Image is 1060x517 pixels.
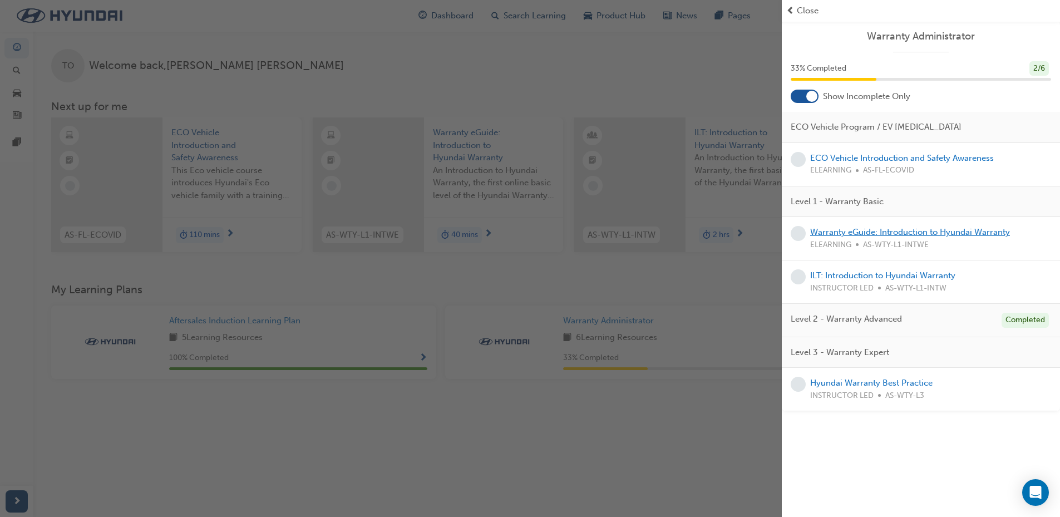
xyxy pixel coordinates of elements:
div: Completed [1002,313,1049,328]
span: learningRecordVerb_NONE-icon [791,152,806,167]
a: Warranty Administrator [791,30,1051,43]
span: learningRecordVerb_NONE-icon [791,226,806,241]
span: Level 3 - Warranty Expert [791,346,889,359]
span: INSTRUCTOR LED [810,390,874,402]
span: 33 % Completed [791,62,846,75]
div: Open Intercom Messenger [1022,479,1049,506]
span: Level 2 - Warranty Advanced [791,313,902,326]
span: ELEARNING [810,239,851,252]
div: 2 / 6 [1029,61,1049,76]
span: INSTRUCTOR LED [810,282,874,295]
span: Show Incomplete Only [823,90,910,103]
a: ECO Vehicle Introduction and Safety Awareness [810,153,994,163]
span: learningRecordVerb_NONE-icon [791,377,806,392]
a: ILT: Introduction to Hyundai Warranty [810,270,955,280]
button: prev-iconClose [786,4,1056,17]
span: AS-WTY-L1-INTW [885,282,946,295]
span: AS-WTY-L3 [885,390,924,402]
span: AS-WTY-L1-INTWE [863,239,929,252]
span: ELEARNING [810,164,851,177]
span: Close [797,4,819,17]
span: AS-FL-ECOVID [863,164,914,177]
span: prev-icon [786,4,795,17]
span: Level 1 - Warranty Basic [791,195,884,208]
a: Warranty eGuide: Introduction to Hyundai Warranty [810,227,1010,237]
a: Hyundai Warranty Best Practice [810,378,933,388]
span: ECO Vehicle Program / EV [MEDICAL_DATA] [791,121,962,134]
span: learningRecordVerb_NONE-icon [791,269,806,284]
